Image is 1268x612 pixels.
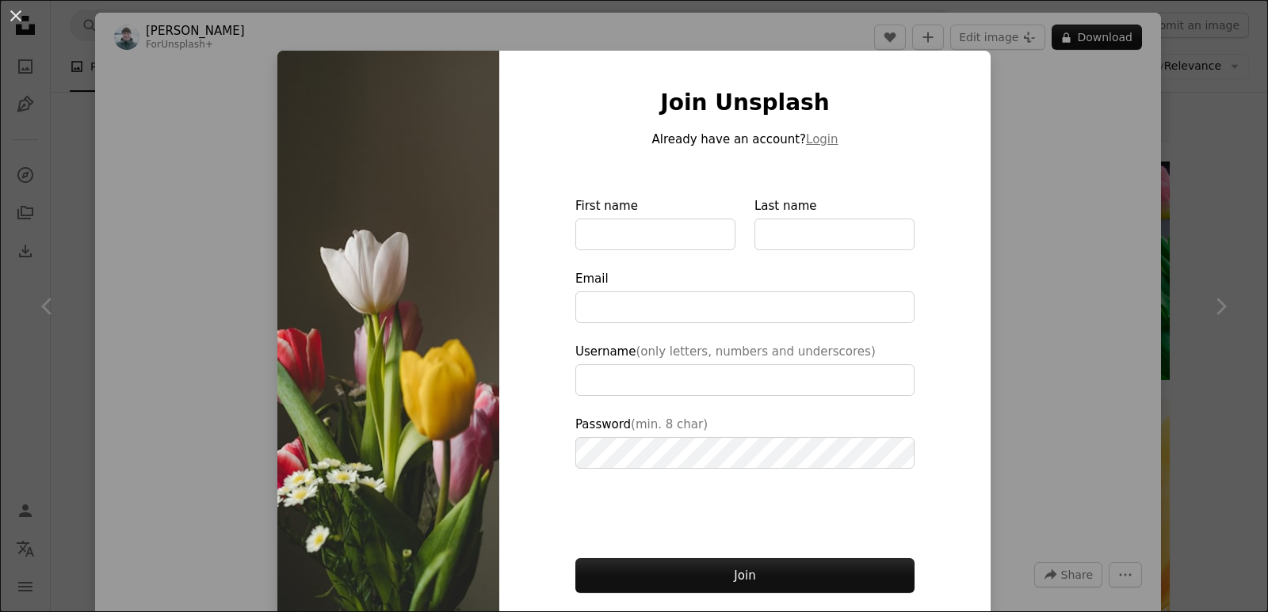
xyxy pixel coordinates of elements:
[575,558,915,593] button: Join
[636,344,875,359] span: (only letters, numbers and underscores)
[575,291,915,323] input: Email
[575,364,915,396] input: Username(only letters, numbers and underscores)
[754,196,915,250] label: Last name
[575,219,735,250] input: First name
[631,417,708,431] span: (min. 8 char)
[575,269,915,323] label: Email
[575,89,915,117] h1: Join Unsplash
[575,196,735,250] label: First name
[575,342,915,396] label: Username
[575,437,915,469] input: Password(min. 8 char)
[575,415,915,469] label: Password
[575,130,915,149] p: Already have an account?
[806,130,838,149] button: Login
[754,219,915,250] input: Last name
